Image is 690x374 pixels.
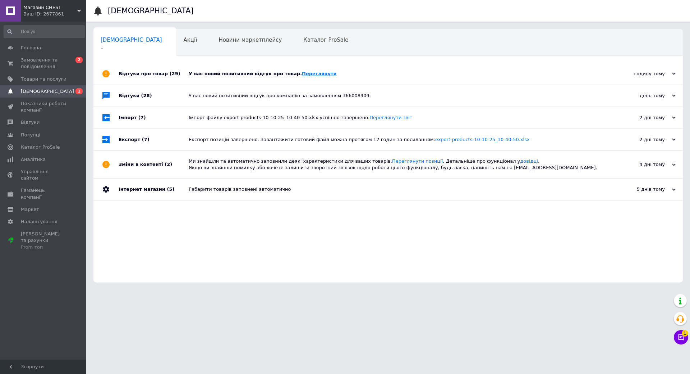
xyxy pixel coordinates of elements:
[138,115,146,120] span: (7)
[674,330,688,344] button: Чат з покупцем1
[392,158,443,164] a: Переглянути позиції
[604,186,676,193] div: 5 днів тому
[21,231,66,251] span: [PERSON_NAME] та рахунки
[21,132,40,138] span: Покупці
[119,129,189,150] div: Експорт
[21,57,66,70] span: Замовлення та повідомлення
[21,206,39,213] span: Маркет
[604,93,676,99] div: день тому
[119,63,189,85] div: Відгуки про товар
[303,37,348,43] span: Каталог ProSale
[119,107,189,129] div: Імпорт
[21,119,40,126] span: Відгуки
[170,71,180,76] span: (29)
[369,115,412,120] a: Переглянути звіт
[520,158,538,164] a: довідці
[189,71,604,77] div: У вас новий позитивний відгук про товар.
[167,186,174,192] span: (5)
[21,156,46,163] span: Аналітика
[142,137,149,142] span: (7)
[189,158,604,171] div: Ми знайшли та автоматично заповнили деякі характеристики для ваших товарів. . Детальніше про функ...
[604,114,676,121] div: 2 дні тому
[604,161,676,168] div: 4 дні тому
[23,11,86,17] div: Ваш ID: 2677861
[119,151,189,178] div: Зміни в контенті
[23,4,77,11] span: Магазин CHEST
[21,144,60,150] span: Каталог ProSale
[604,71,676,77] div: годину тому
[21,76,66,82] span: Товари та послуги
[189,93,604,99] div: У вас новий позитивний відгук про компанію за замовленням 366008909.
[141,93,152,98] span: (28)
[435,137,530,142] a: export-products-10-10-25_10-40-50.xlsx
[302,71,337,76] a: Переглянути
[101,45,162,50] span: 1
[21,88,74,95] span: [DEMOGRAPHIC_DATA]
[21,218,57,225] span: Налаштування
[21,244,66,251] div: Prom топ
[108,6,194,15] h1: [DEMOGRAPHIC_DATA]
[4,25,85,38] input: Пошук
[75,57,83,63] span: 2
[119,179,189,200] div: Інтернет магазин
[184,37,197,43] span: Акції
[101,37,162,43] span: [DEMOGRAPHIC_DATA]
[682,330,688,337] span: 1
[119,85,189,107] div: Відгуки
[21,100,66,113] span: Показники роботи компанії
[165,162,172,167] span: (2)
[21,187,66,200] span: Гаманець компанії
[189,186,604,193] div: Габарити товарів заповнені автоматично
[21,45,41,51] span: Головна
[189,114,604,121] div: Імпорт файлу export-products-10-10-25_10-40-50.xlsx успішно завершено.
[218,37,282,43] span: Новини маркетплейсу
[604,136,676,143] div: 2 дні тому
[75,88,83,94] span: 1
[189,136,604,143] div: Експорт позицій завершено. Завантажити готовий файл можна протягом 12 годин за посиланням:
[21,168,66,181] span: Управління сайтом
